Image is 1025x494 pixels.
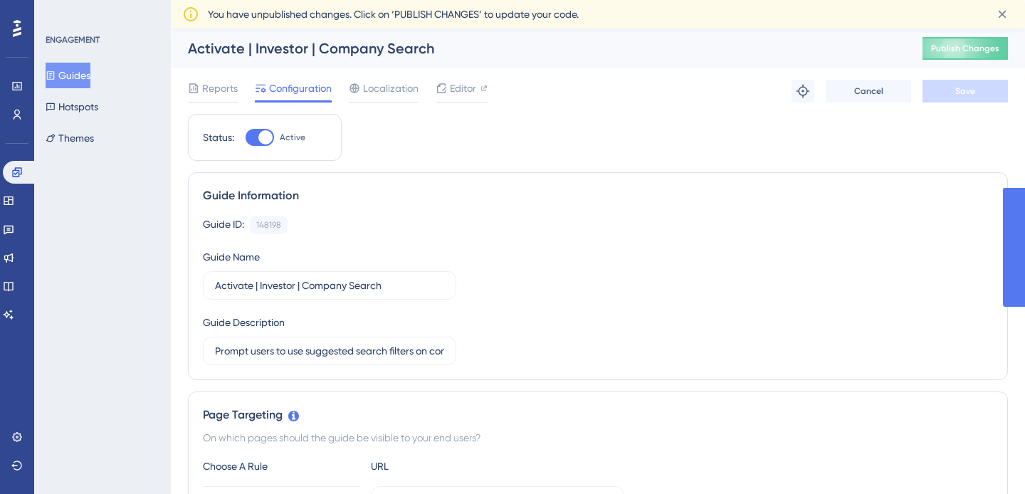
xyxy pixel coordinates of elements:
[215,343,444,359] input: Type your Guide’s Description here
[215,278,444,293] input: Type your Guide’s Name here
[208,6,579,23] span: You have unpublished changes. Click on ‘PUBLISH CHANGES’ to update your code.
[202,80,238,97] span: Reports
[203,458,359,475] div: Choose A Rule
[922,80,1008,103] button: Save
[280,132,305,143] span: Active
[965,438,1008,480] iframe: UserGuiding AI Assistant Launcher
[203,248,260,266] div: Guide Name
[46,34,100,46] div: ENGAGEMENT
[363,80,419,97] span: Localization
[955,85,975,97] span: Save
[203,406,993,424] div: Page Targeting
[826,80,911,103] button: Cancel
[46,94,98,120] button: Hotspots
[46,125,94,151] button: Themes
[46,63,90,88] button: Guides
[188,38,887,58] div: Activate | Investor | Company Search
[450,80,476,97] span: Editor
[203,314,285,331] div: Guide Description
[931,43,999,54] span: Publish Changes
[203,187,993,204] div: Guide Information
[269,80,332,97] span: Configuration
[922,37,1008,60] button: Publish Changes
[203,429,993,446] div: On which pages should the guide be visible to your end users?
[854,85,883,97] span: Cancel
[203,129,234,146] div: Status:
[256,219,281,231] div: 148198
[203,216,244,234] div: Guide ID:
[371,458,527,475] div: URL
